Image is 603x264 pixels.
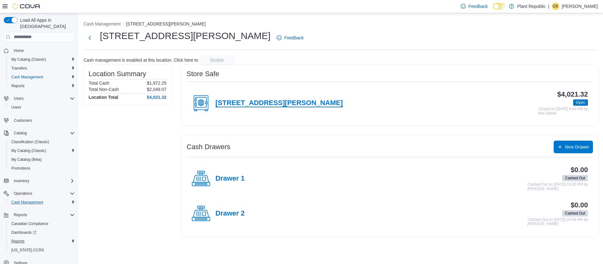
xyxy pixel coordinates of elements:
p: Cashed Out on [DATE] 10:30 PM by [PERSON_NAME] [527,183,588,191]
span: Feedback [284,35,303,41]
span: My Catalog (Classic) [9,56,75,63]
span: Home [14,48,24,53]
a: Canadian Compliance [9,220,51,227]
a: Reports [9,82,27,90]
span: Promotions [11,166,30,171]
a: Home [11,47,26,54]
button: My Catalog (Beta) [6,155,77,164]
button: Inventory [1,177,77,185]
span: Catalog [14,131,27,136]
button: [STREET_ADDRESS][PERSON_NAME] [126,21,206,26]
button: Operations [11,190,35,197]
h1: [STREET_ADDRESS][PERSON_NAME] [100,30,270,42]
span: Cash Management [9,199,75,206]
a: My Catalog (Beta) [9,156,44,163]
button: Customers [1,115,77,125]
span: Users [9,104,75,111]
span: Reports [11,211,75,219]
span: Classification (Classic) [9,138,75,146]
span: CK [553,3,558,10]
button: Users [1,94,77,103]
span: My Catalog (Beta) [11,157,42,162]
a: Customers [11,117,35,124]
span: Dashboards [9,229,75,236]
span: Reports [9,82,75,90]
span: Operations [14,191,32,196]
span: Customers [11,116,75,124]
button: My Catalog (Classic) [6,55,77,64]
span: Feedback [468,3,487,9]
span: Cashed Out [562,210,588,216]
h4: $4,021.32 [147,95,166,100]
span: My Catalog (Classic) [9,147,75,154]
button: Canadian Compliance [6,219,77,228]
button: disable [199,55,235,65]
h6: Total Non-Cash [89,87,119,92]
span: Cash Management [11,75,43,80]
span: Canadian Compliance [9,220,75,227]
button: Catalog [11,129,29,137]
span: Customers [14,118,32,123]
button: Transfers [6,64,77,73]
span: Open [573,99,588,106]
a: [US_STATE] CCRS [9,246,46,254]
span: Users [11,95,75,102]
input: Dark Mode [493,3,506,10]
button: Cash Management [6,73,77,81]
button: Home [1,46,77,55]
a: Dashboards [9,229,39,236]
a: Users [9,104,24,111]
p: Cash management is enabled at this location. Click here to [84,58,198,63]
button: [US_STATE] CCRS [6,246,77,255]
p: | [548,3,549,10]
h3: $4,021.32 [557,91,588,98]
button: Cash Management [84,21,121,26]
h6: Total Cash [89,81,109,86]
span: Inventory [14,178,29,183]
a: My Catalog (Classic) [9,56,49,63]
span: Promotions [9,165,75,172]
span: Reports [11,239,24,244]
span: My Catalog (Beta) [9,156,75,163]
button: New Drawer [554,141,593,153]
h4: Location Total [89,95,118,100]
button: Next [84,31,96,44]
span: Open [576,100,585,105]
p: [PERSON_NAME] [562,3,598,10]
span: Transfers [11,66,27,71]
button: Reports [6,81,77,90]
span: Reports [14,212,27,217]
span: New Drawer [565,144,589,150]
span: Canadian Compliance [11,221,48,226]
span: Dashboards [11,230,36,235]
span: Cashed Out [565,175,585,181]
nav: An example of EuiBreadcrumbs [84,21,598,28]
button: Cash Management [6,198,77,207]
p: Cashed Out on [DATE] 10:59 PM by [PERSON_NAME] [527,218,588,226]
button: Catalog [1,129,77,138]
h3: Location Summary [89,70,146,78]
span: Users [11,105,21,110]
a: Promotions [9,165,33,172]
span: Transfers [9,65,75,72]
p: $1,972.25 [147,81,166,86]
h4: Drawer 1 [215,175,245,183]
button: Operations [1,189,77,198]
span: [US_STATE] CCRS [11,248,44,253]
span: Reports [11,83,24,88]
span: Load All Apps in [GEOGRAPHIC_DATA] [18,17,75,30]
a: Transfers [9,65,30,72]
button: My Catalog (Classic) [6,146,77,155]
span: Reports [9,238,75,245]
a: My Catalog (Classic) [9,147,49,154]
span: Home [11,47,75,54]
button: Promotions [6,164,77,173]
h4: [STREET_ADDRESS][PERSON_NAME] [215,99,343,107]
span: disable [210,57,224,63]
h3: $0.00 [571,166,588,174]
button: Users [11,95,26,102]
span: Inventory [11,177,75,185]
button: Classification (Classic) [6,138,77,146]
div: Chilufya Kangwa [552,3,559,10]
